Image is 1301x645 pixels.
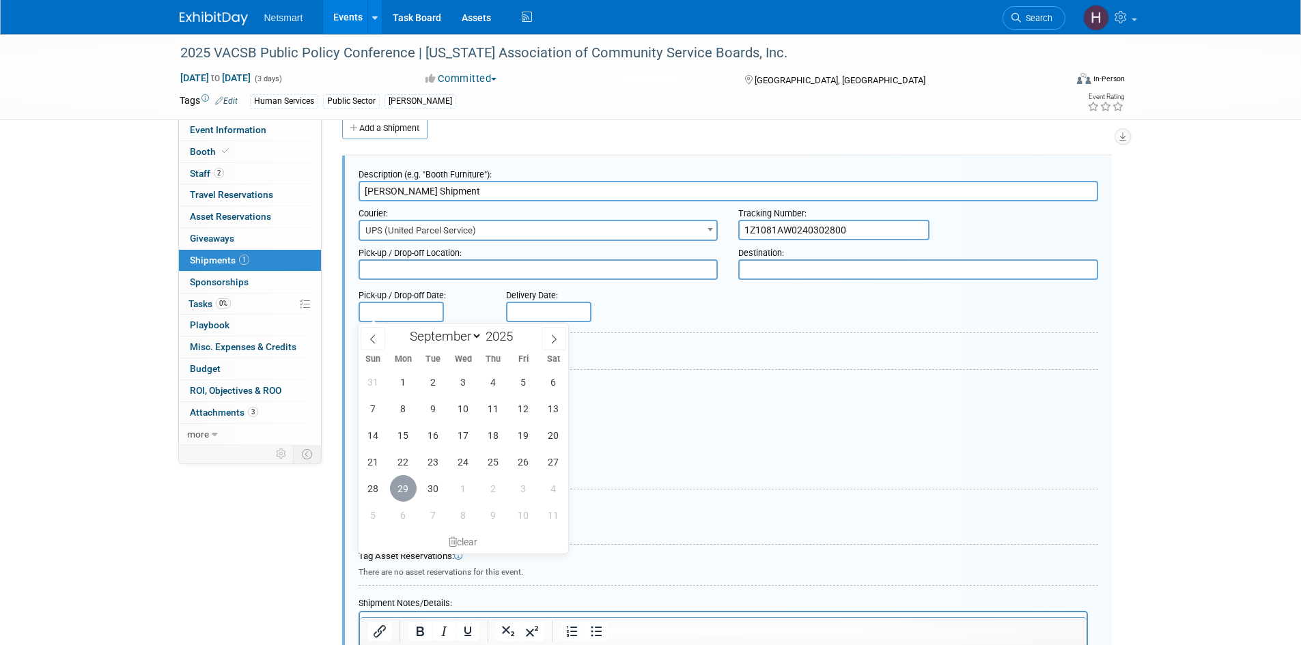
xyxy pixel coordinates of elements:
div: 2025 VACSB Public Policy Conference | [US_STATE] Association of Community Service Boards, Inc. [176,41,1045,66]
span: October 7, 2025 [420,502,447,528]
span: September 27, 2025 [540,448,567,475]
i: Booth reservation complete [222,147,229,155]
span: September 17, 2025 [450,422,477,448]
span: Attachments [190,407,258,418]
a: ROI, Objectives & ROO [179,380,321,401]
a: Sponsorships [179,272,321,293]
span: to [209,72,222,83]
td: Toggle Event Tabs [293,445,321,463]
span: September 25, 2025 [480,448,507,475]
div: Tag Asset Reservations: [359,550,1098,563]
a: Giveaways [179,228,321,249]
span: Sun [359,355,389,364]
span: UPS (United Parcel Service) [360,221,717,240]
span: 1 [239,255,249,265]
span: September 5, 2025 [510,369,537,395]
a: Add a Shipment [342,117,428,139]
input: Year [482,328,523,344]
div: Cost: [359,380,1098,393]
span: ROI, Objectives & ROO [190,385,281,396]
div: clear [359,530,569,554]
button: Italic [432,622,456,641]
span: September 9, 2025 [420,395,447,422]
a: Tasks0% [179,293,321,315]
span: October 3, 2025 [510,475,537,502]
div: [PERSON_NAME] [384,94,456,109]
span: September 28, 2025 [360,475,387,502]
span: Tue [418,355,448,364]
span: September 24, 2025 [450,448,477,475]
span: September 6, 2025 [540,369,567,395]
span: Booth [190,146,232,157]
div: Destination: [738,241,1098,259]
div: There are no asset reservations for this event. [359,563,1098,578]
button: Bullet list [585,622,608,641]
span: [DATE] [DATE] [180,72,251,84]
a: Budget [179,358,321,379]
button: Superscript [520,622,544,641]
span: Sat [538,355,568,364]
span: September 1, 2025 [390,369,417,395]
div: Event Format [985,71,1125,91]
div: Courier: [359,201,718,220]
span: Budget [190,363,221,374]
span: Staff [190,168,224,179]
span: September 14, 2025 [360,422,387,448]
span: October 8, 2025 [450,502,477,528]
a: Staff2 [179,163,321,184]
span: 0% [216,298,231,309]
a: Playbook [179,315,321,336]
span: more [187,429,209,440]
span: September 29, 2025 [390,475,417,502]
span: [GEOGRAPHIC_DATA], [GEOGRAPHIC_DATA] [755,75,925,85]
span: September 13, 2025 [540,395,567,422]
button: Numbered list [561,622,584,641]
span: September 2, 2025 [420,369,447,395]
a: Attachments3 [179,402,321,423]
span: September 15, 2025 [390,422,417,448]
span: October 2, 2025 [480,475,507,502]
span: September 12, 2025 [510,395,537,422]
span: August 31, 2025 [360,369,387,395]
a: Event Information [179,119,321,141]
td: Personalize Event Tab Strip [270,445,294,463]
a: Booth [179,141,321,162]
span: Mon [388,355,418,364]
div: Human Services [250,94,318,109]
span: 2 [214,168,224,178]
div: Tracking Number: [738,201,1098,220]
span: Travel Reservations [190,189,273,200]
span: September 21, 2025 [360,448,387,475]
div: Event Rating [1087,94,1124,100]
span: October 9, 2025 [480,502,507,528]
div: Delivery Date: [506,283,675,302]
div: Pick-up / Drop-off Location: [359,241,718,259]
span: 3 [248,407,258,417]
span: Fri [508,355,538,364]
button: Committed [421,72,502,86]
span: September 22, 2025 [390,448,417,475]
span: September 3, 2025 [450,369,477,395]
span: September 8, 2025 [390,395,417,422]
span: October 1, 2025 [450,475,477,502]
span: September 26, 2025 [510,448,537,475]
span: September 18, 2025 [480,422,507,448]
td: Tags [180,94,238,109]
span: Playbook [190,319,229,330]
a: Misc. Expenses & Credits [179,336,321,358]
a: Edit [215,96,238,106]
span: Netsmart [264,12,303,23]
div: Shipment Notes/Details: [359,591,1088,611]
button: Bold [408,622,432,641]
a: Asset Reservations [179,206,321,227]
img: Hannah Norsworthy [1083,5,1109,31]
select: Month [404,328,482,345]
button: Insert/edit link [368,622,391,641]
a: Search [1003,6,1065,30]
a: more [179,424,321,445]
button: Underline [456,622,479,641]
img: ExhibitDay [180,12,248,25]
span: (3 days) [253,74,282,83]
span: October 5, 2025 [360,502,387,528]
